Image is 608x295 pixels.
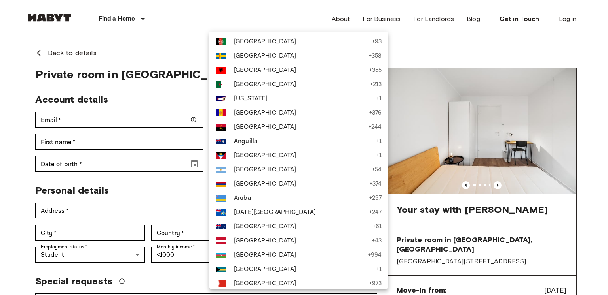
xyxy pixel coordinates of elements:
img: Australia [216,224,226,229]
span: [GEOGRAPHIC_DATA] [234,265,372,274]
span: [GEOGRAPHIC_DATA] [234,165,368,175]
p: + 973 [369,279,382,287]
img: Antigua & Barbuda [216,152,226,159]
p: + 244 [369,123,382,131]
span: [GEOGRAPHIC_DATA] [234,222,369,231]
img: Åland Islands [216,53,226,60]
img: Albania [216,67,226,74]
span: Anguilla [234,137,372,146]
p: + 1 [376,265,382,273]
img: Bahrain [216,280,226,287]
p: + 376 [369,109,382,117]
span: [GEOGRAPHIC_DATA] [234,51,365,61]
img: Angola [216,124,226,131]
img: Aruba [216,195,226,202]
span: [GEOGRAPHIC_DATA] [234,236,368,246]
p: + 54 [372,165,382,174]
span: [GEOGRAPHIC_DATA] [234,122,365,132]
p: + 358 [369,52,382,60]
img: Anguilla [216,139,226,144]
p: + 355 [369,66,382,74]
img: Armenia [216,182,226,187]
img: Azerbaijan [216,253,226,258]
span: Aruba [234,194,365,203]
span: [GEOGRAPHIC_DATA] [234,80,366,89]
span: [DATE][GEOGRAPHIC_DATA] [234,208,365,217]
img: Ascension Island [216,209,226,216]
img: Andorra [216,109,226,116]
span: [GEOGRAPHIC_DATA] [234,66,365,75]
span: [GEOGRAPHIC_DATA] [234,151,372,160]
span: [GEOGRAPHIC_DATA] [234,279,365,288]
p: + 374 [370,180,382,188]
span: [GEOGRAPHIC_DATA] [234,179,366,189]
p: + 93 [372,38,382,46]
img: Austria [216,237,226,244]
img: Algeria [216,81,226,88]
span: [GEOGRAPHIC_DATA] [234,250,364,260]
p: + 213 [370,80,382,88]
p: + 247 [369,208,382,216]
img: American Samoa [216,96,226,101]
p: + 1 [376,94,382,103]
span: [GEOGRAPHIC_DATA] [234,108,365,118]
span: [US_STATE] [234,94,372,103]
p: + 43 [372,237,382,245]
img: Bahamas [216,267,226,272]
p: + 297 [369,194,382,202]
p: + 994 [368,251,382,259]
p: + 61 [373,222,382,231]
span: [GEOGRAPHIC_DATA] [234,37,368,47]
img: Argentina [216,167,226,173]
img: Afghanistan [216,38,226,45]
p: + 1 [376,137,382,145]
p: + 1 [376,151,382,160]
